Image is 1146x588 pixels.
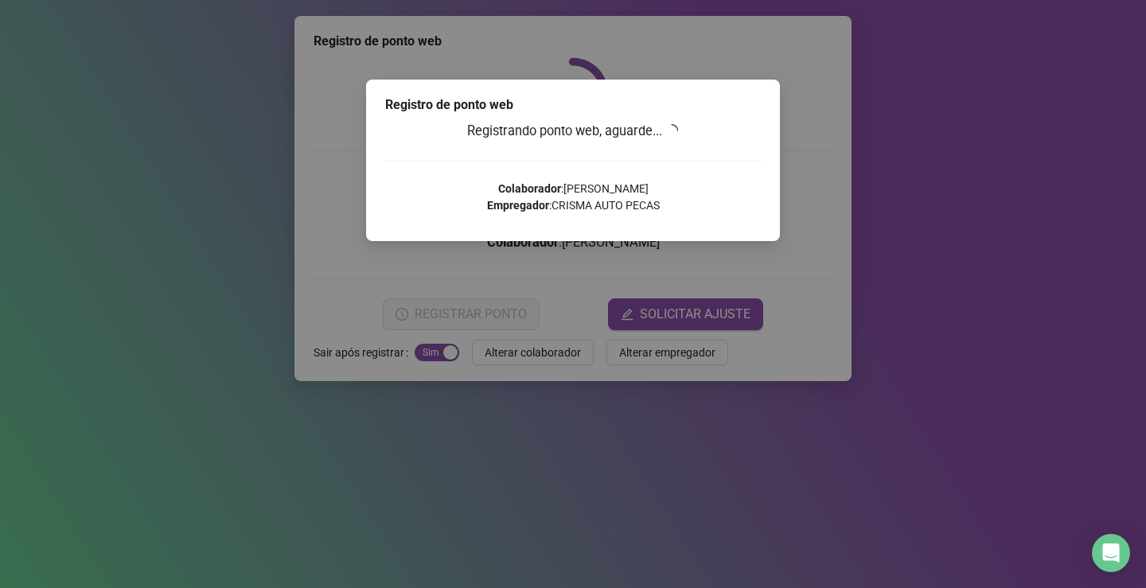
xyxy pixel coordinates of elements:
p: : [PERSON_NAME] : CRISMA AUTO PECAS [385,181,761,214]
span: loading [665,123,679,138]
strong: Empregador [487,199,549,212]
div: Registro de ponto web [385,95,761,115]
h3: Registrando ponto web, aguarde... [385,121,761,142]
strong: Colaborador [498,182,561,195]
div: Open Intercom Messenger [1092,534,1130,572]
